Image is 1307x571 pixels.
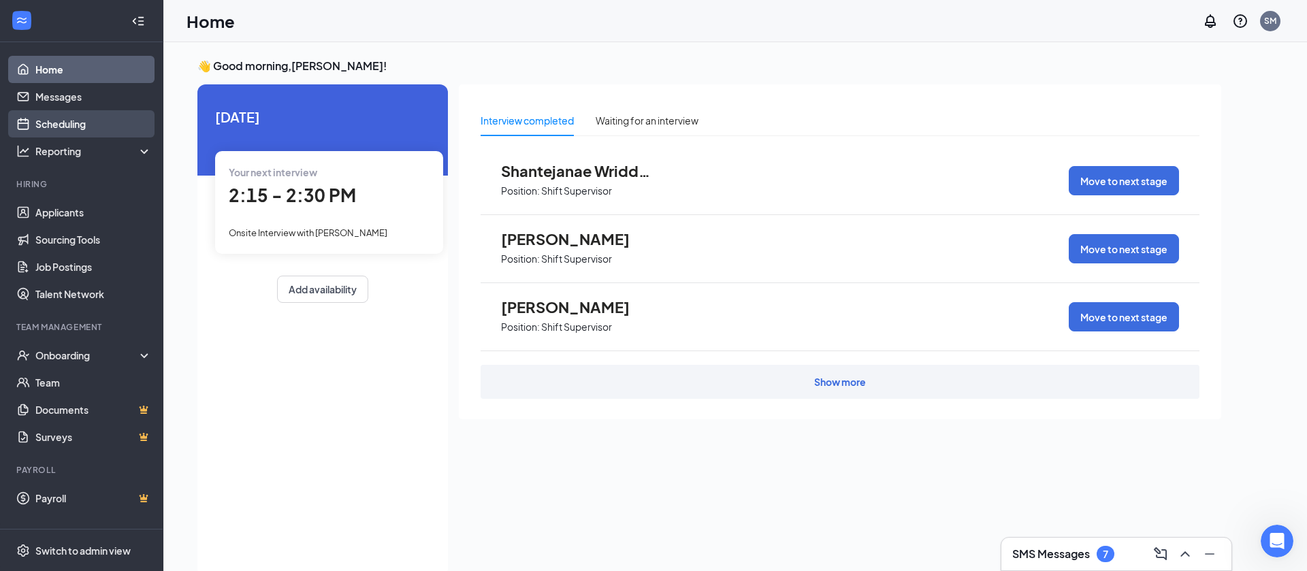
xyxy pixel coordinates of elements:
svg: QuestionInfo [1232,13,1248,29]
a: SurveysCrown [35,423,152,451]
p: Shift Supervisor [541,321,612,333]
a: Sourcing Tools [35,226,152,253]
p: Shift Supervisor [541,252,612,265]
a: Job Postings [35,253,152,280]
a: Messages [35,83,152,110]
button: Minimize [1199,543,1221,565]
p: Position: [501,252,540,265]
p: Position: [501,184,540,197]
iframe: Intercom live chat [1261,525,1293,557]
a: Home [35,56,152,83]
span: 2:15 - 2:30 PM [229,184,356,206]
div: SM [1264,15,1276,27]
svg: ComposeMessage [1152,546,1169,562]
button: ComposeMessage [1150,543,1172,565]
svg: Analysis [16,144,30,158]
div: 7 [1103,549,1108,560]
a: Talent Network [35,280,152,308]
a: PayrollCrown [35,485,152,512]
svg: Notifications [1202,13,1219,29]
h3: SMS Messages [1012,546,1090,561]
button: Move to next stage [1069,302,1179,331]
div: Interview completed [481,113,574,128]
div: Onboarding [35,348,140,362]
div: Reporting [35,144,152,158]
svg: Settings [16,544,30,557]
span: [PERSON_NAME] [501,230,651,248]
svg: UserCheck [16,348,30,362]
a: DocumentsCrown [35,396,152,423]
div: Switch to admin view [35,544,131,557]
svg: ChevronUp [1177,546,1193,562]
span: Your next interview [229,166,317,178]
a: Team [35,369,152,396]
div: Show more [814,375,866,389]
div: Waiting for an interview [596,113,698,128]
p: Position: [501,321,540,333]
button: Add availability [277,276,368,303]
h1: Home [187,10,235,33]
svg: WorkstreamLogo [15,14,29,27]
div: Team Management [16,321,149,333]
p: Shift Supervisor [541,184,612,197]
div: Hiring [16,178,149,190]
button: Move to next stage [1069,166,1179,195]
a: Scheduling [35,110,152,137]
svg: Minimize [1201,546,1218,562]
svg: Collapse [131,14,145,28]
span: [PERSON_NAME] [501,298,651,316]
span: [DATE] [215,106,430,127]
a: Applicants [35,199,152,226]
span: Onsite Interview with [PERSON_NAME] [229,227,387,238]
button: ChevronUp [1174,543,1196,565]
button: Move to next stage [1069,234,1179,263]
h3: 👋 Good morning, [PERSON_NAME] ! [197,59,1221,74]
span: Shantejanae Wridden [501,162,651,180]
div: Payroll [16,464,149,476]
